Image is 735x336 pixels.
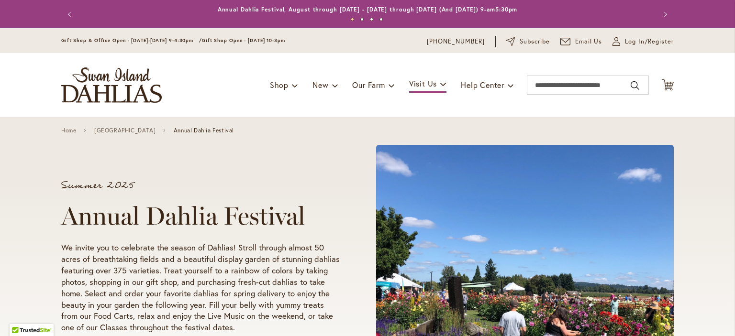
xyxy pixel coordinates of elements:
a: Log In/Register [612,37,674,46]
span: Help Center [461,80,504,90]
a: Home [61,127,76,134]
span: Log In/Register [625,37,674,46]
span: Subscribe [520,37,550,46]
a: Email Us [560,37,602,46]
span: New [312,80,328,90]
p: Summer 2025 [61,181,340,190]
a: Subscribe [506,37,550,46]
a: [GEOGRAPHIC_DATA] [94,127,156,134]
button: 4 of 4 [379,18,383,21]
button: 2 of 4 [360,18,364,21]
a: Annual Dahlia Festival, August through [DATE] - [DATE] through [DATE] (And [DATE]) 9-am5:30pm [218,6,518,13]
span: Gift Shop Open - [DATE] 10-3pm [202,37,285,43]
span: Email Us [575,37,602,46]
span: Shop [270,80,289,90]
a: store logo [61,67,162,103]
span: Our Farm [352,80,385,90]
p: We invite you to celebrate the season of Dahlias! Stroll through almost 50 acres of breathtaking ... [61,242,340,334]
button: Previous [61,5,80,24]
button: Next [655,5,674,24]
span: Gift Shop & Office Open - [DATE]-[DATE] 9-4:30pm / [61,37,202,43]
a: [PHONE_NUMBER] [427,37,485,46]
button: 1 of 4 [351,18,354,21]
h1: Annual Dahlia Festival [61,202,340,230]
span: Annual Dahlia Festival [174,127,234,134]
button: 3 of 4 [370,18,373,21]
span: Visit Us [409,78,437,88]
